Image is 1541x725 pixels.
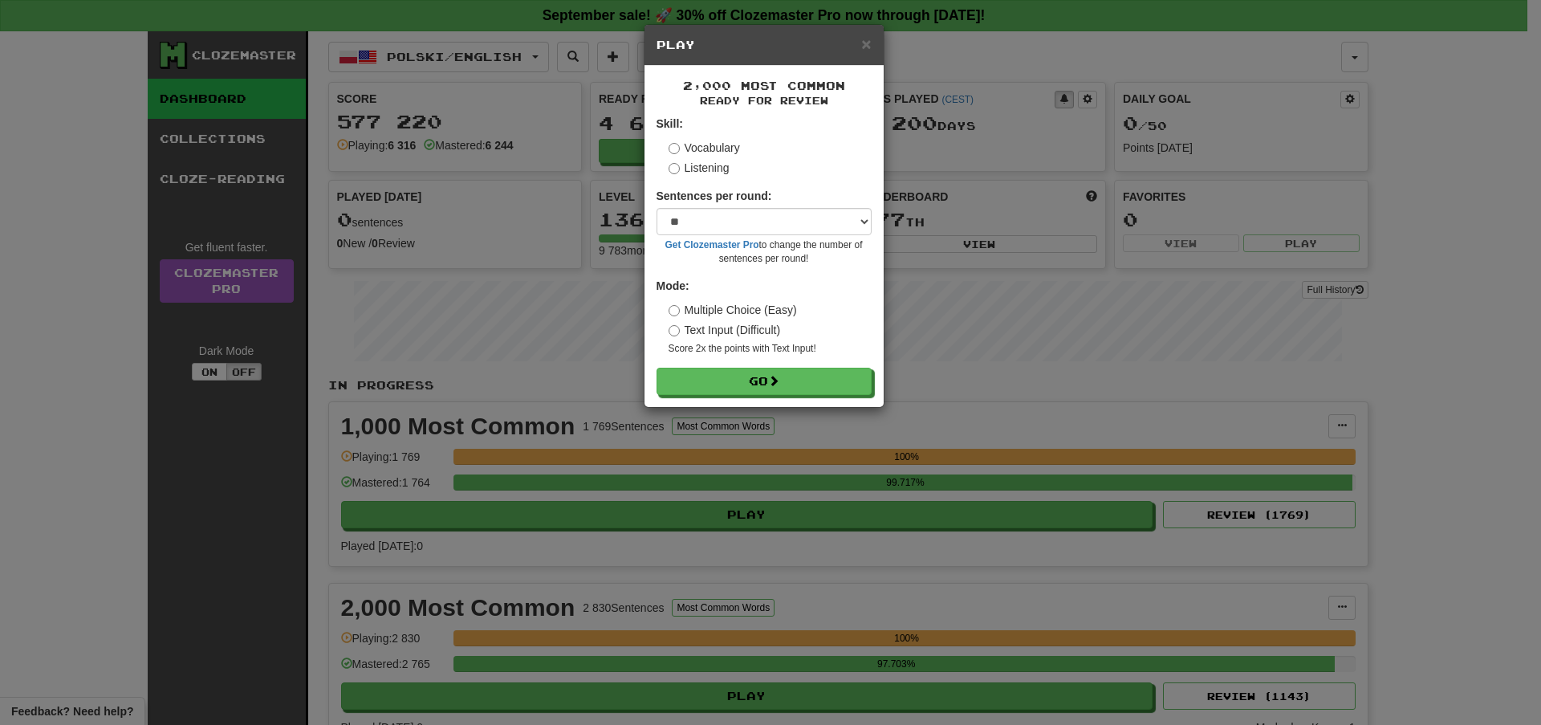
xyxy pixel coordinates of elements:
label: Listening [669,160,730,176]
label: Multiple Choice (Easy) [669,302,797,318]
small: to change the number of sentences per round! [657,238,872,266]
span: 2,000 Most Common [683,79,845,92]
a: Get Clozemaster Pro [665,239,759,250]
button: Close [861,35,871,52]
strong: Skill: [657,117,683,130]
small: Score 2x the points with Text Input ! [669,342,872,356]
input: Vocabulary [669,143,680,154]
span: × [861,35,871,53]
label: Sentences per round: [657,188,772,204]
input: Text Input (Difficult) [669,325,680,336]
strong: Mode: [657,279,689,292]
h5: Play [657,37,872,53]
label: Text Input (Difficult) [669,322,781,338]
button: Go [657,368,872,395]
input: Multiple Choice (Easy) [669,305,680,316]
small: Ready for Review [657,94,872,108]
label: Vocabulary [669,140,740,156]
input: Listening [669,163,680,174]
